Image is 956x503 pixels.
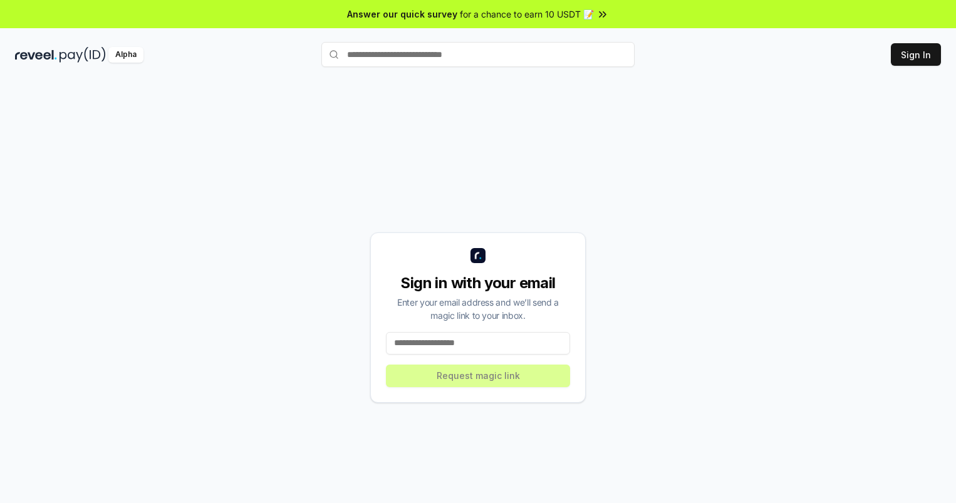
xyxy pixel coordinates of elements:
div: Enter your email address and we’ll send a magic link to your inbox. [386,296,570,322]
img: logo_small [470,248,486,263]
img: pay_id [60,47,106,63]
div: Alpha [108,47,143,63]
button: Sign In [891,43,941,66]
img: reveel_dark [15,47,57,63]
span: Answer our quick survey [347,8,457,21]
div: Sign in with your email [386,273,570,293]
span: for a chance to earn 10 USDT 📝 [460,8,594,21]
